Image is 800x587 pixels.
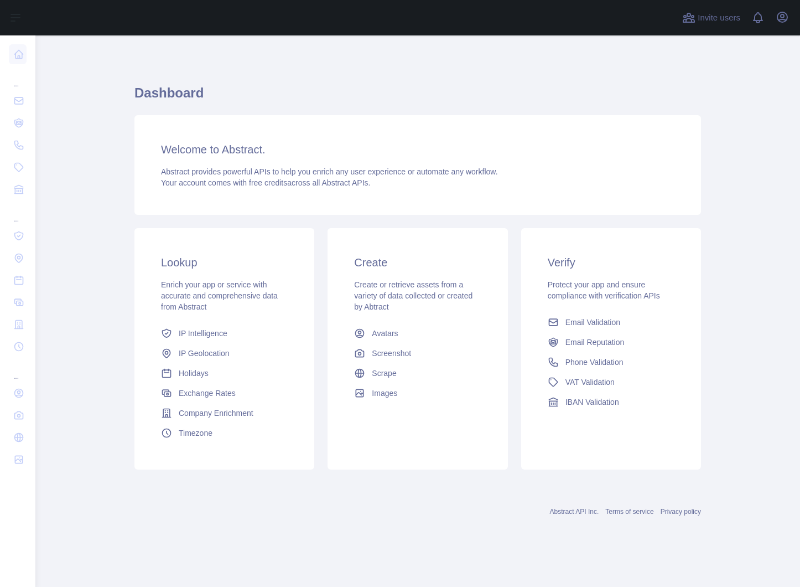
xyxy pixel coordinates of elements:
[565,317,620,328] span: Email Validation
[543,372,679,392] a: VAT Validation
[680,9,742,27] button: Invite users
[179,408,253,419] span: Company Enrichment
[161,167,498,176] span: Abstract provides powerful APIs to help you enrich any user experience or automate any workflow.
[350,343,485,363] a: Screenshot
[249,178,287,187] span: free credits
[548,255,674,270] h3: Verify
[179,328,227,339] span: IP Intelligence
[565,377,615,388] span: VAT Validation
[350,383,485,403] a: Images
[354,280,472,311] span: Create or retrieve assets from a variety of data collected or created by Abtract
[698,12,740,24] span: Invite users
[9,359,27,381] div: ...
[157,403,292,423] a: Company Enrichment
[9,202,27,224] div: ...
[157,383,292,403] a: Exchange Rates
[550,508,599,516] a: Abstract API Inc.
[179,368,209,379] span: Holidays
[9,66,27,89] div: ...
[543,392,679,412] a: IBAN Validation
[372,348,411,359] span: Screenshot
[605,508,653,516] a: Terms of service
[134,84,701,111] h1: Dashboard
[161,178,370,187] span: Your account comes with across all Abstract APIs.
[372,388,397,399] span: Images
[372,328,398,339] span: Avatars
[157,363,292,383] a: Holidays
[157,323,292,343] a: IP Intelligence
[565,397,619,408] span: IBAN Validation
[372,368,396,379] span: Scrape
[157,343,292,363] a: IP Geolocation
[548,280,660,300] span: Protect your app and ensure compliance with verification APIs
[543,332,679,352] a: Email Reputation
[179,388,236,399] span: Exchange Rates
[354,255,481,270] h3: Create
[565,357,624,368] span: Phone Validation
[661,508,701,516] a: Privacy policy
[179,348,230,359] span: IP Geolocation
[161,255,288,270] h3: Lookup
[157,423,292,443] a: Timezone
[350,323,485,343] a: Avatars
[179,428,212,439] span: Timezone
[543,352,679,372] a: Phone Validation
[543,312,679,332] a: Email Validation
[565,337,625,348] span: Email Reputation
[350,363,485,383] a: Scrape
[161,280,278,311] span: Enrich your app or service with accurate and comprehensive data from Abstract
[161,142,674,157] h3: Welcome to Abstract.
